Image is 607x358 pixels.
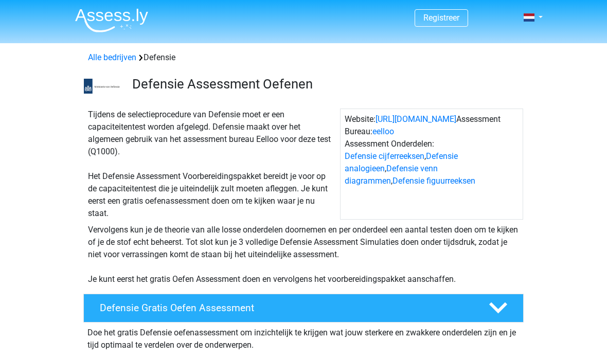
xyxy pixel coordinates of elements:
[100,302,472,314] h4: Defensie Gratis Oefen Assessment
[132,76,515,92] h3: Defensie Assessment Oefenen
[88,52,136,62] a: Alle bedrijven
[345,151,458,173] a: Defensie analogieen
[423,13,459,23] a: Registreer
[79,294,528,323] a: Defensie Gratis Oefen Assessment
[75,8,148,32] img: Assessly
[345,164,438,186] a: Defensie venn diagrammen
[84,109,340,220] div: Tijdens de selectieprocedure van Defensie moet er een capaciteitentest worden afgelegd. Defensie ...
[376,114,456,124] a: [URL][DOMAIN_NAME]
[372,127,394,136] a: eelloo
[392,176,475,186] a: Defensie figuurreeksen
[83,323,524,351] div: Doe het gratis Defensie oefenassessment om inzichtelijk te krijgen wat jouw sterkere en zwakkere ...
[340,109,523,220] div: Website: Assessment Bureau: Assessment Onderdelen: , , ,
[84,224,523,285] div: Vervolgens kun je de theorie van alle losse onderdelen doornemen en per onderdeel een aantal test...
[84,51,523,64] div: Defensie
[345,151,424,161] a: Defensie cijferreeksen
